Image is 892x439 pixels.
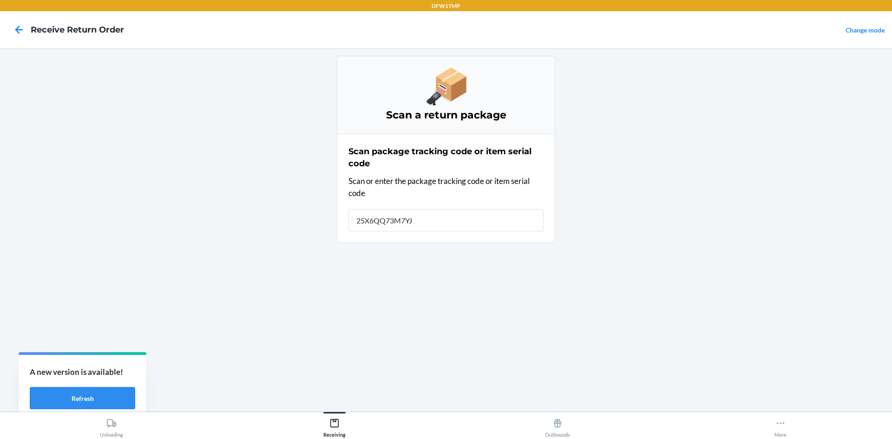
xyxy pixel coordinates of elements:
p: DFW1TMP [432,2,460,10]
p: Scan or enter the package tracking code or item serial code [348,175,544,199]
button: Outbounds [446,412,669,438]
div: Outbounds [545,414,570,438]
h4: Receive Return Order [31,24,124,36]
div: Receiving [323,414,346,438]
button: More [669,412,892,438]
button: Refresh [30,387,135,409]
button: Receiving [223,412,446,438]
h3: Scan a return package [348,108,544,123]
div: Unloading [100,414,123,438]
p: A new version is available! [30,366,135,378]
a: Change mode [846,26,885,34]
h2: Scan package tracking code or item serial code [348,145,544,170]
div: More [774,414,787,438]
input: Package tracking code / Item serial code [348,209,544,231]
